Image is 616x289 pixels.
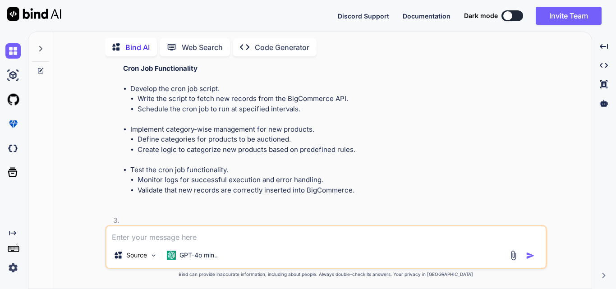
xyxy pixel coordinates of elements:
li: Write the script to fetch new records from the BigCommerce API. [138,94,545,104]
span: Discord Support [338,12,389,20]
img: GPT-4o mini [167,251,176,260]
button: Documentation [403,11,451,21]
li: Monitor logs for successful execution and error handling. [138,175,545,185]
img: ai-studio [5,68,21,83]
li: Implement category-wise management for new products. [130,124,545,165]
img: Bind AI [7,7,61,21]
img: settings [5,260,21,275]
img: attachment [508,250,519,261]
li: Validate that new records are correctly inserted into BigCommerce. [138,185,545,196]
img: githubLight [5,92,21,107]
img: icon [526,251,535,260]
li: Test the cron job functionality. [130,165,545,206]
img: Pick Models [150,252,157,259]
button: Discord Support [338,11,389,21]
li: Create logic to categorize new products based on predefined rules. [138,145,545,155]
li: Schedule the cron job to run at specified intervals. [138,104,545,115]
img: premium [5,116,21,132]
p: Source [126,251,147,260]
p: GPT-4o min.. [179,251,218,260]
button: Invite Team [536,7,602,25]
li: Define categories for products to be auctioned. [138,134,545,145]
img: chat [5,43,21,59]
span: Dark mode [464,11,498,20]
p: Code Generator [255,42,309,53]
p: Web Search [182,42,223,53]
p: Bind AI [125,42,150,53]
img: darkCloudIdeIcon [5,141,21,156]
li: Develop the cron job script. [130,84,545,124]
strong: Cron Job Functionality [123,64,198,73]
p: Bind can provide inaccurate information, including about people. Always double-check its answers.... [105,271,547,278]
span: Documentation [403,12,451,20]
